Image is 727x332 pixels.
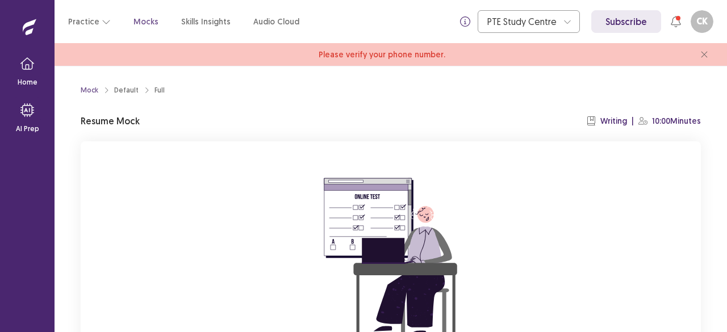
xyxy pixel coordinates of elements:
[154,85,165,95] div: Full
[114,85,139,95] div: Default
[600,115,627,127] p: Writing
[68,11,111,32] button: Practice
[181,16,231,28] a: Skills Insights
[455,11,475,32] button: info
[319,49,445,61] span: Please verify your phone number.
[81,85,165,95] nav: breadcrumb
[652,115,701,127] p: 10:00 Minutes
[691,10,713,33] button: CK
[695,45,713,64] button: close
[632,115,634,127] p: |
[133,16,158,28] a: Mocks
[18,77,37,87] p: Home
[81,85,98,95] a: Mock
[81,114,140,128] p: Resume Mock
[487,11,558,32] div: PTE Study Centre
[16,124,39,134] p: AI Prep
[253,16,299,28] a: Audio Cloud
[591,10,661,33] a: Subscribe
